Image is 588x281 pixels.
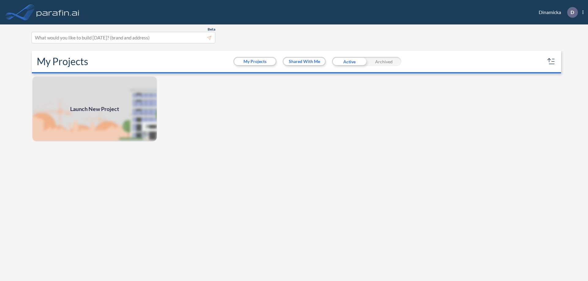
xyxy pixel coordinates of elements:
[37,56,88,67] h2: My Projects
[530,7,583,18] div: Dinamicka
[284,58,325,65] button: Shared With Me
[70,105,119,113] span: Launch New Project
[32,76,157,142] a: Launch New Project
[32,76,157,142] img: add
[367,57,401,66] div: Archived
[234,58,276,65] button: My Projects
[208,27,215,32] span: Beta
[332,57,367,66] div: Active
[35,6,81,18] img: logo
[571,9,574,15] p: D
[546,57,556,66] button: sort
